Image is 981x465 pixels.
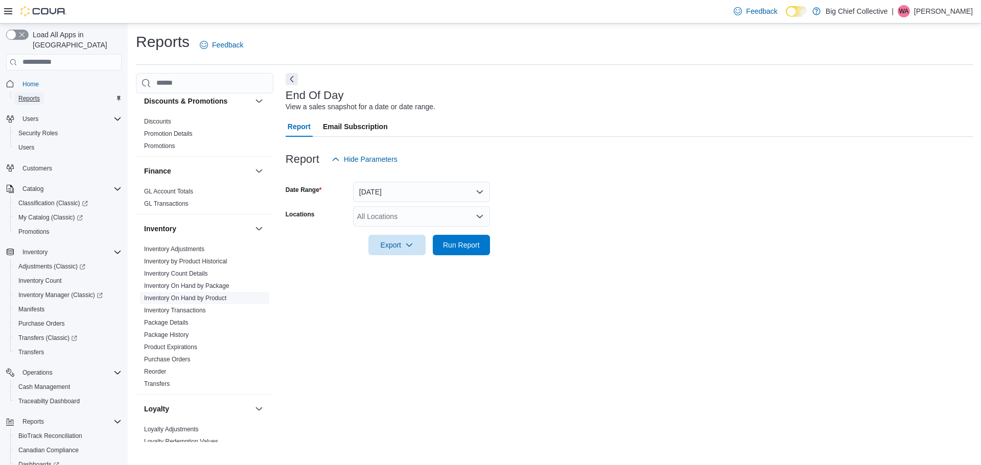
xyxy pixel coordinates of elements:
a: Promotions [14,226,54,238]
span: Classification (Classic) [14,197,122,209]
span: Reorder [144,368,166,376]
input: Dark Mode [786,6,807,17]
span: Package History [144,331,189,339]
a: My Catalog (Classic) [10,210,126,225]
a: Classification (Classic) [10,196,126,210]
a: Transfers [144,380,170,387]
a: BioTrack Reconciliation [14,430,86,442]
div: View a sales snapshot for a date or date range. [286,102,435,112]
span: Purchase Orders [14,317,122,330]
span: Load All Apps in [GEOGRAPHIC_DATA] [29,30,122,50]
a: Customers [18,162,56,175]
a: My Catalog (Classic) [14,211,87,224]
button: Next [286,73,298,85]
button: Export [368,235,426,255]
h1: Reports [136,32,190,52]
span: Loyalty Redemption Values [144,437,218,446]
a: Adjustments (Classic) [10,259,126,274]
a: Reorder [144,368,166,375]
button: Catalog [2,182,126,196]
span: Users [18,113,122,125]
a: Inventory Manager (Classic) [10,288,126,302]
div: Finance [136,185,273,214]
span: Inventory Count Details [144,270,208,278]
span: Report [288,116,311,137]
a: Inventory Count [14,275,66,287]
span: Manifests [18,305,44,313]
button: Manifests [10,302,126,316]
span: Reports [18,415,122,428]
span: Inventory On Hand by Product [144,294,226,302]
span: Package Details [144,319,189,327]
span: Product Expirations [144,343,197,351]
span: Promotions [144,142,175,150]
button: Canadian Compliance [10,443,126,457]
button: Users [10,140,126,155]
h3: Loyalty [144,404,169,414]
div: Loyalty [136,423,273,452]
a: Promotion Details [144,130,193,137]
h3: Finance [144,166,171,176]
button: Reports [18,415,48,428]
span: Reports [18,94,40,103]
a: Transfers [14,346,48,358]
a: Loyalty Redemption Values [144,438,218,445]
a: Transfers (Classic) [10,331,126,345]
span: Inventory Manager (Classic) [14,289,122,301]
button: BioTrack Reconciliation [10,429,126,443]
a: Manifests [14,303,49,315]
a: Transfers (Classic) [14,332,81,344]
button: Operations [18,366,57,379]
a: Traceabilty Dashboard [14,395,84,407]
button: Discounts & Promotions [144,96,251,106]
span: Run Report [443,240,480,250]
a: Feedback [730,1,781,21]
a: Inventory Adjustments [144,246,204,253]
span: Inventory Count [14,275,122,287]
button: Operations [2,365,126,380]
a: Canadian Compliance [14,444,83,456]
span: Security Roles [18,129,58,137]
span: Inventory Count [18,277,62,285]
a: GL Transactions [144,200,189,207]
button: Run Report [433,235,490,255]
h3: End Of Day [286,89,344,102]
button: Inventory [2,245,126,259]
span: Hide Parameters [344,154,398,164]
span: Customers [18,162,122,175]
a: Cash Management [14,381,74,393]
button: Finance [144,166,251,176]
span: Transfers (Classic) [14,332,122,344]
button: Purchase Orders [10,316,126,331]
span: Email Subscription [323,116,388,137]
span: Cash Management [18,383,70,391]
span: Traceabilty Dashboard [14,395,122,407]
span: BioTrack Reconciliation [18,432,82,440]
span: Catalog [22,185,43,193]
button: Promotions [10,225,126,239]
span: Transfers [18,348,44,356]
button: [DATE] [353,182,490,202]
span: Inventory Adjustments [144,245,204,253]
p: | [892,5,894,17]
span: Cash Management [14,381,122,393]
button: Finance [253,165,265,177]
a: Inventory On Hand by Product [144,295,226,302]
span: Promotions [14,226,122,238]
span: Adjustments (Classic) [14,260,122,273]
span: Adjustments (Classic) [18,262,85,271]
a: Inventory Count Details [144,270,208,277]
div: Inventory [136,243,273,394]
label: Date Range [286,186,322,194]
span: Export [375,235,419,255]
span: Transfers [144,380,170,388]
span: My Catalog (Classic) [18,213,83,222]
button: Inventory [144,224,251,234]
a: Purchase Orders [14,317,69,330]
a: Discounts [144,118,171,125]
a: Inventory Transactions [144,307,206,314]
a: Inventory by Product Historical [144,258,227,265]
button: Users [2,112,126,126]
a: Reports [14,92,44,105]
